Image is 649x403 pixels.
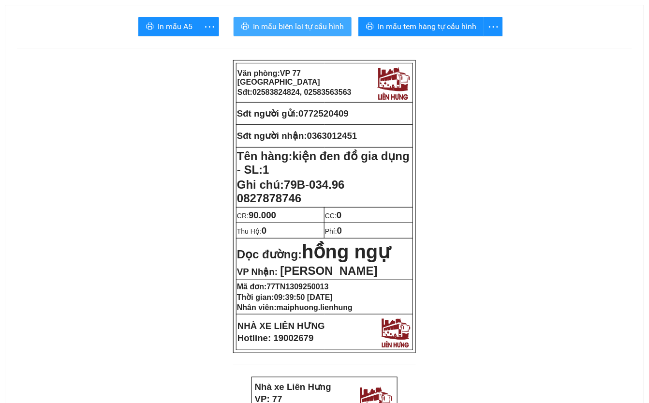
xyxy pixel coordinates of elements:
strong: Mã đơn: [237,283,329,291]
span: VP 77 [GEOGRAPHIC_DATA] [237,69,320,86]
strong: Dọc đường: [237,248,390,261]
strong: Hotline: 19002679 [237,333,314,343]
strong: Nhân viên: [237,303,353,312]
span: Thu Hộ: [237,227,266,235]
span: more [200,21,219,33]
button: printerIn mẫu biên lai tự cấu hình [234,17,352,36]
span: Phí: [325,227,342,235]
span: 0 [337,210,341,220]
span: 0772520409 [298,108,349,119]
button: more [484,17,503,36]
span: printer [241,22,249,31]
span: maiphuong.lienhung [277,303,353,312]
span: 79B-034.96 0827878746 [237,178,345,205]
strong: Sđt người nhận: [237,131,307,141]
strong: Sđt người gửi: [237,108,298,119]
strong: Tên hàng: [237,149,410,176]
strong: Thời gian: [237,293,333,301]
strong: Nhà xe Liên Hưng [255,382,331,392]
span: printer [366,22,374,31]
span: In mẫu A5 [158,20,192,32]
button: more [200,17,219,36]
span: kiện đen đồ gia dụng - SL: [237,149,410,176]
strong: Văn phòng: [237,69,320,86]
span: 0363012451 [307,131,357,141]
button: printerIn mẫu tem hàng tự cấu hình [358,17,484,36]
span: 0 [337,225,342,236]
span: In mẫu tem hàng tự cấu hình [378,20,476,32]
span: hồng ngự [302,241,390,262]
span: 0 [262,225,266,236]
span: VP Nhận: [237,267,278,277]
span: [PERSON_NAME] [280,264,377,277]
img: logo [375,64,412,101]
strong: NHÀ XE LIÊN HƯNG [237,321,325,331]
span: CR: [237,212,276,220]
span: CC: [325,212,342,220]
span: printer [146,22,154,31]
span: 09:39:50 [DATE] [274,293,333,301]
span: In mẫu biên lai tự cấu hình [253,20,344,32]
span: 77TN1309250013 [267,283,329,291]
strong: Sđt: [237,88,352,96]
span: 02583824824, 02583563563 [252,88,352,96]
span: Ghi chú: [237,178,345,205]
span: 1 [263,163,269,176]
button: printerIn mẫu A5 [138,17,200,36]
img: logo [379,315,412,349]
span: more [484,21,502,33]
span: 90.000 [249,210,276,220]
